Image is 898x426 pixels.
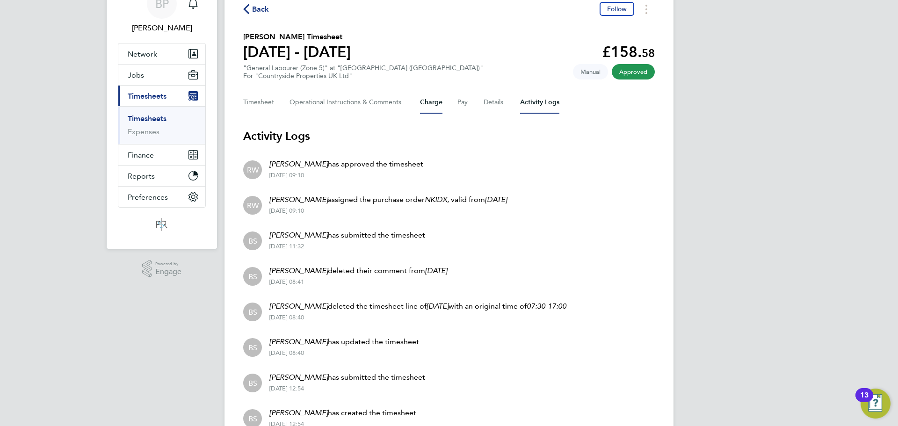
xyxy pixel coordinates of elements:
img: psrsolutions-logo-retina.png [153,217,170,232]
em: [PERSON_NAME] [269,408,328,417]
button: Details [484,91,505,114]
span: BS [248,307,257,317]
span: BS [248,378,257,388]
p: has updated the timesheet [269,336,419,347]
p: has submitted the timesheet [269,372,425,383]
h1: [DATE] - [DATE] [243,43,351,61]
button: Timesheets Menu [638,2,655,16]
em: [DATE] [485,195,507,204]
div: Richard Walsh [243,160,262,179]
em: [PERSON_NAME] [269,195,328,204]
button: Operational Instructions & Comments [290,91,405,114]
div: Beth Seddon [243,231,262,250]
button: Timesheets [118,86,205,106]
span: 58 [642,46,655,60]
span: Preferences [128,193,168,202]
div: For "Countryside Properties UK Ltd" [243,72,483,80]
span: Engage [155,268,181,276]
span: This timesheet has been approved. [612,64,655,79]
div: Beth Seddon [243,267,262,286]
div: Beth Seddon [243,338,262,357]
div: [DATE] 11:32 [269,243,425,250]
button: Charge [420,91,442,114]
em: [PERSON_NAME] [269,337,328,346]
button: Pay [457,91,469,114]
em: [DATE] [427,302,449,310]
span: Network [128,50,157,58]
div: Beth Seddon [243,374,262,392]
p: deleted the timesheet line of with an original time of [269,301,566,312]
button: Network [118,43,205,64]
a: Expenses [128,127,159,136]
button: Follow [600,2,634,16]
div: [DATE] 08:40 [269,314,566,321]
button: Activity Logs [520,91,559,114]
span: Back [252,4,269,15]
a: Go to home page [118,217,206,232]
div: Richard Walsh [243,196,262,215]
h2: [PERSON_NAME] Timesheet [243,31,351,43]
span: Finance [128,151,154,159]
button: Jobs [118,65,205,85]
h3: Activity Logs [243,129,655,144]
span: Reports [128,172,155,181]
button: Preferences [118,187,205,207]
span: RW [247,165,259,175]
a: Timesheets [128,114,167,123]
div: [DATE] 12:54 [269,385,425,392]
button: Reports [118,166,205,186]
em: [PERSON_NAME] [269,231,328,239]
p: deleted their comment from [269,265,447,276]
span: BS [248,413,257,424]
span: RW [247,200,259,210]
a: Powered byEngage [142,260,182,278]
span: This timesheet was manually created. [573,64,608,79]
div: [DATE] 09:10 [269,172,423,179]
p: has created the timesheet [269,407,416,419]
button: Back [243,3,269,15]
p: has submitted the timesheet [269,230,425,241]
div: Beth Seddon [243,303,262,321]
div: 13 [860,395,869,407]
span: BS [248,271,257,282]
em: [DATE] [425,266,447,275]
div: "General Labourer (Zone 5)" at "[GEOGRAPHIC_DATA] ([GEOGRAPHIC_DATA])" [243,64,483,80]
p: assigned the purchase order , valid from [269,194,507,205]
em: [PERSON_NAME] [269,373,328,382]
em: 07:30-17:00 [527,302,566,310]
button: Open Resource Center, 13 new notifications [861,389,891,419]
p: has approved the timesheet [269,159,423,170]
div: Timesheets [118,106,205,144]
span: Ben Perkin [118,22,206,34]
div: [DATE] 08:41 [269,278,447,286]
em: [PERSON_NAME] [269,302,328,310]
button: Finance [118,144,205,165]
div: [DATE] 09:10 [269,207,507,215]
span: BS [248,236,257,246]
span: Powered by [155,260,181,268]
em: [PERSON_NAME] [269,266,328,275]
span: Jobs [128,71,144,79]
em: [PERSON_NAME] [269,159,328,168]
span: Follow [607,5,627,13]
div: [DATE] 08:40 [269,349,419,357]
app-decimal: £158. [602,43,655,61]
span: Timesheets [128,92,167,101]
em: NKIDX [425,195,447,204]
button: Timesheet [243,91,275,114]
span: BS [248,342,257,353]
